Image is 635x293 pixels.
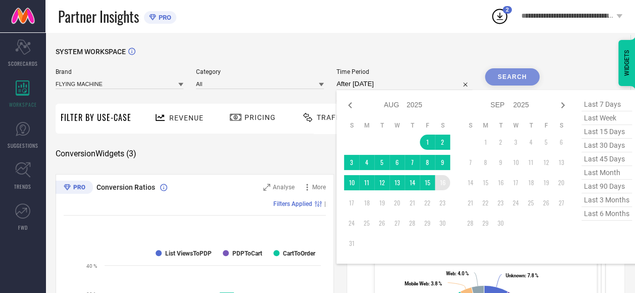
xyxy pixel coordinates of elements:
[61,111,131,123] span: Filter By Use-Case
[9,101,37,108] span: WORKSPACE
[56,181,93,196] div: Premium
[374,155,389,170] td: Tue Aug 05 2025
[14,183,31,190] span: TRENDS
[273,184,295,191] span: Analyse
[508,121,523,130] th: Wednesday
[581,152,632,166] span: last 45 days
[478,155,493,170] td: Mon Sep 08 2025
[420,216,435,231] td: Fri Aug 29 2025
[463,195,478,211] td: Sun Sep 21 2025
[405,195,420,211] td: Thu Aug 21 2025
[405,175,420,190] td: Thu Aug 14 2025
[283,250,316,257] text: CartToOrder
[554,155,569,170] td: Sat Sep 13 2025
[493,216,508,231] td: Tue Sep 30 2025
[554,175,569,190] td: Sat Sep 20 2025
[581,193,632,207] span: last 3 months
[336,68,472,75] span: Time Period
[446,271,469,276] text: : 4.0 %
[478,135,493,150] td: Mon Sep 01 2025
[389,175,405,190] td: Wed Aug 13 2025
[196,68,324,75] span: Category
[581,98,632,111] span: last 7 days
[420,155,435,170] td: Fri Aug 08 2025
[324,200,326,207] span: |
[463,121,478,130] th: Sunday
[539,195,554,211] td: Fri Sep 26 2025
[508,155,523,170] td: Wed Sep 10 2025
[478,216,493,231] td: Mon Sep 29 2025
[58,6,139,27] span: Partner Insights
[389,216,405,231] td: Wed Aug 27 2025
[581,207,632,221] span: last 6 months
[359,155,374,170] td: Mon Aug 04 2025
[478,195,493,211] td: Mon Sep 22 2025
[581,180,632,193] span: last 90 days
[232,250,262,257] text: PDPToCart
[420,175,435,190] td: Fri Aug 15 2025
[463,175,478,190] td: Sun Sep 14 2025
[336,78,472,90] input: Select time period
[344,195,359,211] td: Sun Aug 17 2025
[165,250,212,257] text: List ViewsToPDP
[493,135,508,150] td: Tue Sep 02 2025
[344,121,359,130] th: Sunday
[539,135,554,150] td: Fri Sep 05 2025
[389,195,405,211] td: Wed Aug 20 2025
[344,155,359,170] td: Sun Aug 03 2025
[508,175,523,190] td: Wed Sep 17 2025
[581,125,632,139] span: last 15 days
[463,216,478,231] td: Sun Sep 28 2025
[508,135,523,150] td: Wed Sep 03 2025
[405,155,420,170] td: Thu Aug 07 2025
[96,183,155,191] span: Conversion Ratios
[435,121,450,130] th: Saturday
[317,113,348,121] span: Traffic
[506,272,539,278] text: : 7.8 %
[581,166,632,180] span: last month
[539,121,554,130] th: Friday
[493,155,508,170] td: Tue Sep 09 2025
[435,135,450,150] td: Sat Aug 02 2025
[478,121,493,130] th: Monday
[56,68,183,75] span: Brand
[359,216,374,231] td: Mon Aug 25 2025
[312,184,326,191] span: More
[435,195,450,211] td: Sat Aug 23 2025
[420,121,435,130] th: Friday
[420,195,435,211] td: Fri Aug 22 2025
[18,224,28,231] span: FWD
[156,14,171,21] span: PRO
[554,135,569,150] td: Sat Sep 06 2025
[554,121,569,130] th: Saturday
[8,60,38,67] span: SCORECARDS
[523,155,539,170] td: Thu Sep 11 2025
[523,175,539,190] td: Thu Sep 18 2025
[435,175,450,190] td: Sat Aug 16 2025
[523,121,539,130] th: Thursday
[506,7,509,13] span: 2
[374,216,389,231] td: Tue Aug 26 2025
[557,99,569,111] div: Next month
[56,48,126,56] span: SYSTEM WORKSPACE
[506,272,525,278] tspan: Unknown
[404,281,442,286] text: : 3.8 %
[263,184,270,191] svg: Zoom
[491,7,509,25] div: Open download list
[405,121,420,130] th: Thursday
[405,216,420,231] td: Thu Aug 28 2025
[581,139,632,152] span: last 30 days
[463,155,478,170] td: Sun Sep 07 2025
[404,281,428,286] tspan: Mobile Web
[446,271,455,276] tspan: Web
[508,195,523,211] td: Wed Sep 24 2025
[344,236,359,251] td: Sun Aug 31 2025
[478,175,493,190] td: Mon Sep 15 2025
[374,121,389,130] th: Tuesday
[554,195,569,211] td: Sat Sep 27 2025
[245,113,276,121] span: Pricing
[374,195,389,211] td: Tue Aug 19 2025
[344,175,359,190] td: Sun Aug 10 2025
[435,216,450,231] td: Sat Aug 30 2025
[8,142,38,149] span: SUGGESTIONS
